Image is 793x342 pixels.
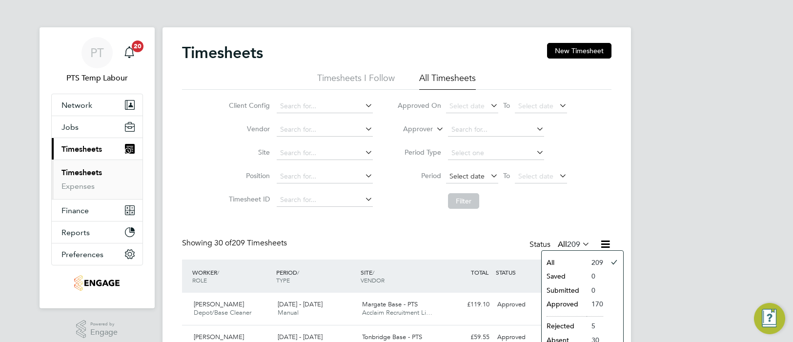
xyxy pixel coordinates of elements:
[76,320,118,339] a: Powered byEngage
[182,43,263,62] h2: Timesheets
[587,256,603,269] li: 209
[226,195,270,203] label: Timesheet ID
[558,240,590,249] label: All
[214,238,232,248] span: 30 of
[40,27,155,308] nav: Main navigation
[277,100,373,113] input: Search for...
[52,160,142,199] div: Timesheets
[194,308,251,317] span: Depot/Base Cleaner
[587,319,603,333] li: 5
[448,146,544,160] input: Select one
[61,168,102,177] a: Timesheets
[90,328,118,337] span: Engage
[278,333,323,341] span: [DATE] - [DATE]
[61,206,89,215] span: Finance
[277,123,373,137] input: Search for...
[190,263,274,289] div: WORKER
[542,269,587,283] li: Saved
[90,320,118,328] span: Powered by
[449,172,485,181] span: Select date
[547,43,611,59] button: New Timesheet
[278,300,323,308] span: [DATE] - [DATE]
[182,238,289,248] div: Showing
[277,193,373,207] input: Search for...
[362,300,418,308] span: Margate Base - PTS
[274,263,358,289] div: PERIOD
[194,300,244,308] span: [PERSON_NAME]
[52,116,142,138] button: Jobs
[529,238,592,252] div: Status
[61,181,95,191] a: Expenses
[518,101,553,110] span: Select date
[587,283,603,297] li: 0
[397,148,441,157] label: Period Type
[362,308,432,317] span: Acclaim Recruitment Li…
[52,200,142,221] button: Finance
[361,276,385,284] span: VENDOR
[493,263,544,281] div: STATUS
[192,276,207,284] span: ROLE
[74,275,120,291] img: g4s7-logo-retina.png
[587,269,603,283] li: 0
[542,283,587,297] li: Submitted
[471,268,488,276] span: TOTAL
[500,169,513,182] span: To
[754,303,785,334] button: Engage Resource Center
[443,297,493,313] div: £119.10
[317,72,395,90] li: Timesheets I Follow
[358,263,443,289] div: SITE
[397,171,441,180] label: Period
[518,172,553,181] span: Select date
[500,99,513,112] span: To
[52,243,142,265] button: Preferences
[226,124,270,133] label: Vendor
[51,72,143,84] span: PTS Temp Labour
[132,40,143,52] span: 20
[61,228,90,237] span: Reports
[194,333,244,341] span: [PERSON_NAME]
[226,171,270,180] label: Position
[214,238,287,248] span: 209 Timesheets
[493,297,544,313] div: Approved
[542,319,587,333] li: Rejected
[448,193,479,209] button: Filter
[297,268,299,276] span: /
[419,72,476,90] li: All Timesheets
[61,144,102,154] span: Timesheets
[90,46,104,59] span: PT
[226,148,270,157] label: Site
[51,275,143,291] a: Go to home page
[276,276,290,284] span: TYPE
[587,297,603,311] li: 170
[52,221,142,243] button: Reports
[397,101,441,110] label: Approved On
[61,101,92,110] span: Network
[226,101,270,110] label: Client Config
[277,146,373,160] input: Search for...
[52,138,142,160] button: Timesheets
[120,37,139,68] a: 20
[567,240,580,249] span: 209
[52,94,142,116] button: Network
[51,37,143,84] a: PTPTS Temp Labour
[448,123,544,137] input: Search for...
[278,308,299,317] span: Manual
[61,122,79,132] span: Jobs
[277,170,373,183] input: Search for...
[449,101,485,110] span: Select date
[61,250,103,259] span: Preferences
[372,268,374,276] span: /
[362,333,422,341] span: Tonbridge Base - PTS
[217,268,219,276] span: /
[542,256,587,269] li: All
[389,124,433,134] label: Approver
[542,297,587,311] li: Approved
